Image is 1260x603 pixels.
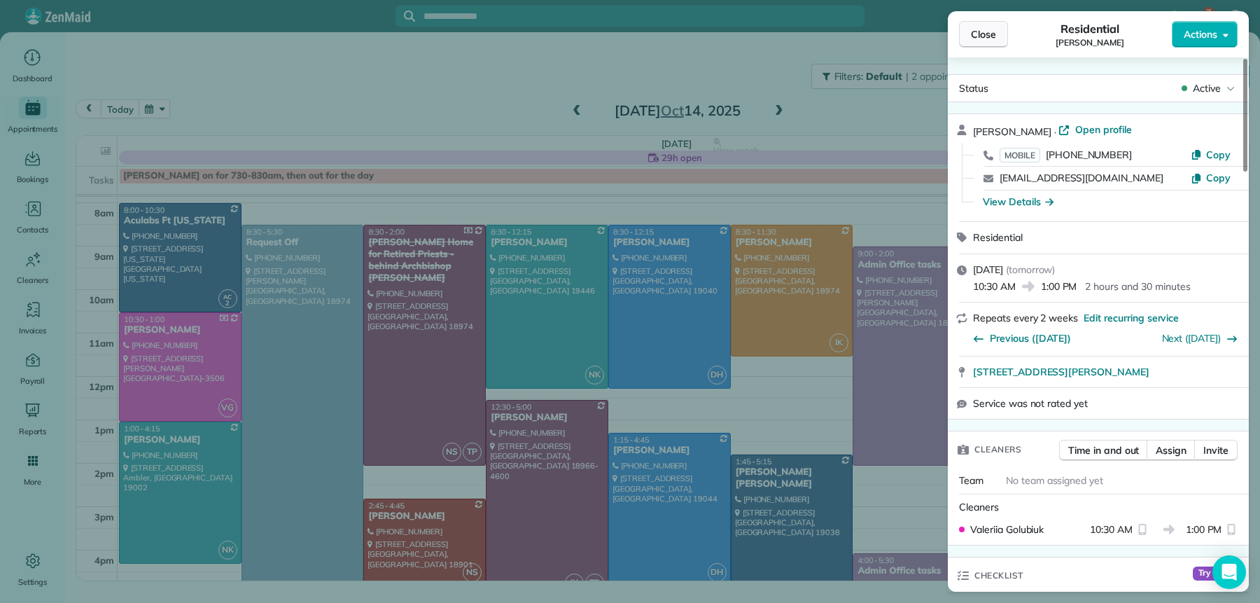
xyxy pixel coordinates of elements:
[1191,171,1231,185] button: Copy
[1206,148,1231,161] span: Copy
[973,365,1149,379] span: [STREET_ADDRESS][PERSON_NAME]
[1212,555,1246,589] div: Open Intercom Messenger
[959,474,983,487] span: Team
[1046,148,1132,161] span: [PHONE_NUMBER]
[970,522,1044,536] span: Valeriia Golubiuk
[1186,522,1222,536] span: 1:00 PM
[973,279,1016,293] span: 10:30 AM
[1051,126,1059,137] span: ·
[973,231,1023,244] span: Residential
[983,195,1053,209] button: View Details
[973,331,1071,345] button: Previous ([DATE])
[1162,331,1238,345] button: Next ([DATE])
[1041,279,1077,293] span: 1:00 PM
[1084,311,1179,325] span: Edit recurring service
[1206,172,1231,184] span: Copy
[974,569,1023,583] span: Checklist
[1162,332,1221,345] a: Next ([DATE])
[1068,443,1139,457] span: Time in and out
[990,331,1071,345] span: Previous ([DATE])
[1191,148,1231,162] button: Copy
[959,21,1008,48] button: Close
[1090,522,1133,536] span: 10:30 AM
[1075,123,1132,137] span: Open profile
[1203,443,1228,457] span: Invite
[1058,123,1132,137] a: Open profile
[1056,37,1124,48] span: [PERSON_NAME]
[1147,440,1196,461] button: Assign
[973,312,1078,324] span: Repeats every 2 weeks
[1085,279,1190,293] p: 2 hours and 30 minutes
[1060,20,1120,37] span: Residential
[973,396,1088,410] span: Service was not rated yet
[973,365,1240,379] a: [STREET_ADDRESS][PERSON_NAME]
[1006,263,1056,276] span: ( tomorrow )
[1156,443,1186,457] span: Assign
[1184,27,1217,41] span: Actions
[1059,440,1148,461] button: Time in and out
[973,125,1051,138] span: [PERSON_NAME]
[1000,172,1163,184] a: [EMAIL_ADDRESS][DOMAIN_NAME]
[1193,567,1238,581] span: Try Now
[959,501,999,513] span: Cleaners
[1000,148,1132,162] a: MOBILE[PHONE_NUMBER]
[974,443,1021,457] span: Cleaners
[1194,440,1238,461] button: Invite
[973,263,1003,276] span: [DATE]
[971,27,996,41] span: Close
[1193,81,1221,95] span: Active
[1006,474,1103,487] span: No team assigned yet
[959,82,988,95] span: Status
[1000,148,1040,162] span: MOBILE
